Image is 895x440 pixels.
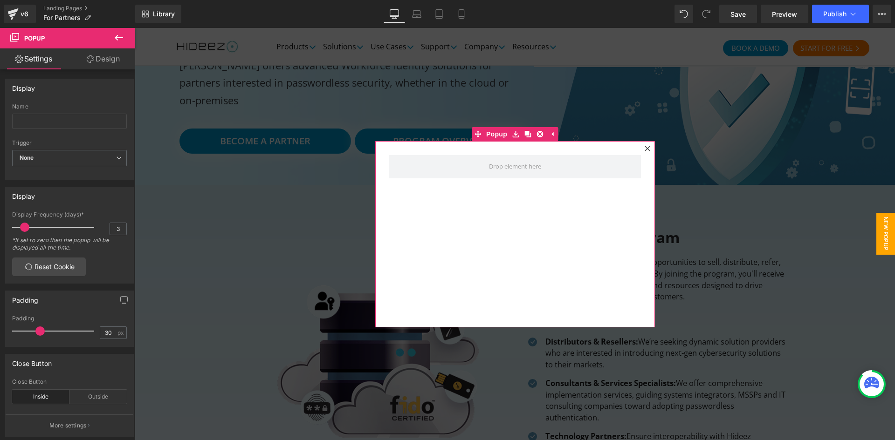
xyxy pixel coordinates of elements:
[761,5,808,23] a: Preview
[399,99,411,113] a: Delete Module
[873,5,891,23] button: More
[4,5,36,23] a: v6
[383,5,406,23] a: Desktop
[12,103,127,110] div: Name
[117,330,125,336] span: px
[387,99,399,113] a: Clone Module
[450,5,473,23] a: Mobile
[12,237,127,257] div: *If set to zero then the popup will be displayed all the time.​
[153,10,175,18] span: Library
[43,14,81,21] span: For Partners
[406,5,428,23] a: Laptop
[24,34,45,42] span: Popup
[675,5,693,23] button: Undo
[135,5,181,23] a: New Library
[428,5,450,23] a: Tablet
[12,140,127,146] div: Trigger
[20,154,34,161] b: None
[12,211,127,218] div: Display Frequency (days)*
[12,390,69,404] div: Inside
[730,9,746,19] span: Save
[12,354,52,367] div: Close Button
[135,28,895,440] iframe: To enrich screen reader interactions, please activate Accessibility in Grammarly extension settings
[823,10,847,18] span: Publish
[742,185,760,227] span: New Popup
[12,257,86,276] a: Reset Cookie
[411,99,423,113] a: Expand / Collapse
[349,99,375,113] span: Popup
[772,9,797,19] span: Preview
[812,5,869,23] button: Publish
[69,390,127,404] div: Outside
[375,99,387,113] a: Save module
[12,291,38,304] div: Padding
[49,421,87,430] p: More settings
[12,315,127,322] div: Padding
[12,187,35,200] div: Display
[12,79,35,92] div: Display
[19,8,30,20] div: v6
[43,5,135,12] a: Landing Pages
[697,5,716,23] button: Redo
[12,379,127,385] div: Close Button
[69,48,137,69] a: Design
[6,414,133,436] button: More settings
